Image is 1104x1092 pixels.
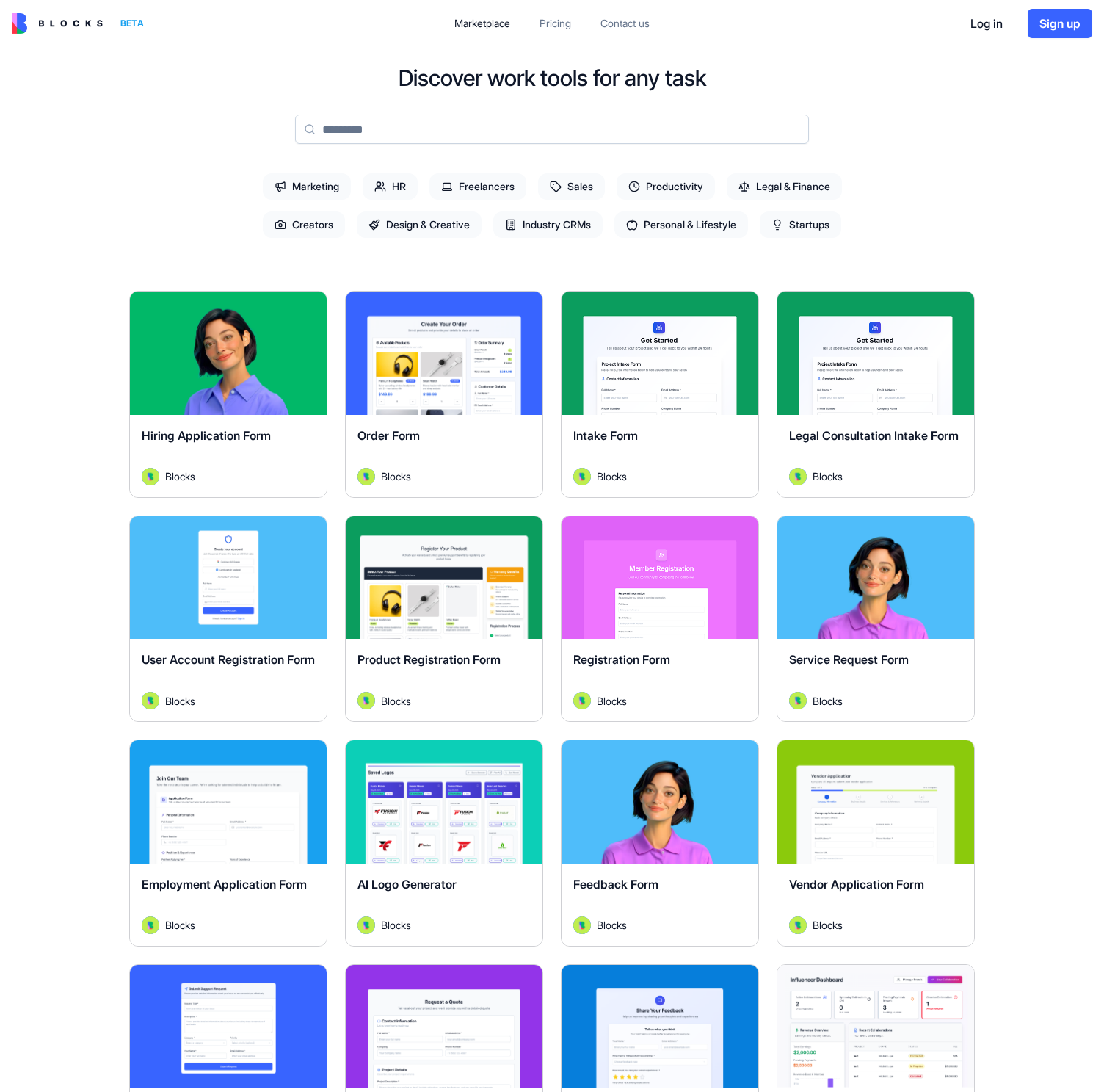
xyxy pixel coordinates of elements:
span: Vendor Application Form [789,877,924,892]
span: Blocks [597,917,627,933]
img: Avatar [357,468,375,485]
img: Avatar [357,916,375,934]
span: Personal & Lifestyle [614,211,748,238]
span: Registration Form [573,652,670,667]
h2: Discover work tools for any task [399,65,706,91]
img: Avatar [142,468,159,485]
img: logo [12,13,103,34]
span: Blocks [165,469,195,484]
div: BETA [115,13,150,34]
span: User Account Registration Form [142,652,315,667]
span: Freelancers [429,173,526,200]
a: Hiring Application FormAvatarBlocks [129,291,327,498]
span: HR [363,173,418,200]
span: Legal & Finance [727,173,842,200]
span: Blocks [813,917,843,933]
img: Avatar [789,916,807,934]
span: Blocks [165,693,195,709]
span: Blocks [381,469,411,484]
a: Legal Consultation Intake FormAvatarBlocks [777,291,975,498]
div: Marketplace [454,16,510,31]
span: Order Form [357,428,420,443]
span: Industry CRMs [493,211,603,238]
a: Pricing [528,10,583,37]
span: Startups [760,211,841,238]
img: Avatar [142,692,159,709]
span: Blocks [381,917,411,933]
span: Intake Form [573,428,638,443]
a: Vendor Application FormAvatarBlocks [777,740,975,947]
div: Pricing [540,16,571,31]
span: Blocks [381,693,411,709]
a: Order FormAvatarBlocks [345,291,543,498]
span: Blocks [597,469,627,484]
a: User Account Registration FormAvatarBlocks [129,516,327,723]
a: BETA [12,13,150,34]
span: Service Request Form [789,652,909,667]
a: AI Logo GeneratorAvatarBlocks [345,740,543,947]
button: Sign up [1028,9,1092,38]
span: Legal Consultation Intake Form [789,428,959,443]
img: Avatar [357,692,375,709]
span: Employment Application Form [142,877,307,892]
span: Product Registration Form [357,652,501,667]
span: Creators [263,211,345,238]
span: Feedback Form [573,877,658,892]
img: Avatar [789,692,807,709]
img: Avatar [789,468,807,485]
span: Blocks [597,693,627,709]
img: Avatar [573,468,591,485]
button: Log in [957,9,1016,38]
a: Contact us [589,10,661,37]
span: Marketing [263,173,351,200]
a: Intake FormAvatarBlocks [561,291,759,498]
a: Registration FormAvatarBlocks [561,516,759,723]
a: Employment Application FormAvatarBlocks [129,740,327,947]
span: Design & Creative [357,211,482,238]
span: Blocks [813,693,843,709]
span: Productivity [617,173,715,200]
a: Service Request FormAvatarBlocks [777,516,975,723]
span: Blocks [813,469,843,484]
div: Contact us [600,16,650,31]
img: Avatar [142,916,159,934]
span: Blocks [165,917,195,933]
a: Feedback FormAvatarBlocks [561,740,759,947]
span: Sales [538,173,605,200]
a: Product Registration FormAvatarBlocks [345,516,543,723]
span: Hiring Application Form [142,428,271,443]
img: Avatar [573,916,591,934]
a: Marketplace [443,10,522,37]
span: AI Logo Generator [357,877,457,892]
img: Avatar [573,692,591,709]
